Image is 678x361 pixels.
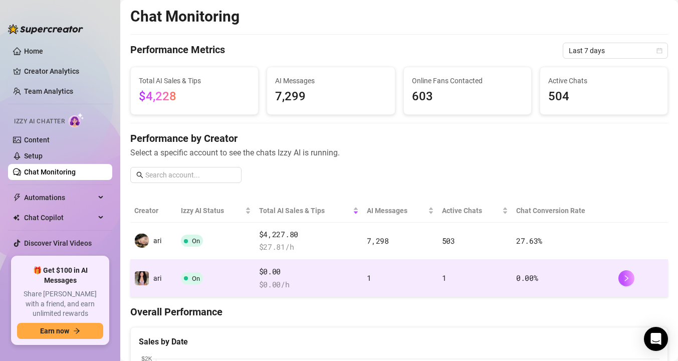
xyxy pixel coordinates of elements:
span: 0.00 % [516,273,538,283]
span: Select a specific account to see the chats Izzy AI is running. [130,146,668,159]
span: 503 [442,236,455,246]
span: ari [153,274,161,282]
span: calendar [656,48,662,54]
span: 27.63 % [516,236,542,246]
div: Sales by Date [139,335,659,348]
span: Automations [24,190,95,206]
span: Earn now [40,327,69,335]
span: $4,228 [139,89,176,103]
a: Content [24,136,50,144]
span: Total AI Sales & Tips [259,205,351,216]
button: right [618,270,634,286]
input: Search account... [145,169,236,180]
span: search [136,171,143,178]
span: $0.00 [259,266,359,278]
span: Total AI Sales & Tips [139,75,250,86]
img: ari [135,271,149,285]
span: On [192,275,200,282]
th: Total AI Sales & Tips [255,199,363,223]
span: On [192,237,200,245]
div: Open Intercom Messenger [644,327,668,351]
a: Creator Analytics [24,63,104,79]
span: Active Chats [548,75,659,86]
th: Creator [130,199,177,223]
span: Online Fans Contacted [412,75,523,86]
a: Home [24,47,43,55]
span: 7,299 [275,87,386,106]
a: Team Analytics [24,87,73,95]
button: Earn nowarrow-right [17,323,103,339]
span: 1 [442,273,446,283]
span: 603 [412,87,523,106]
span: arrow-right [73,327,80,334]
h2: Chat Monitoring [130,7,240,26]
h4: Performance by Creator [130,131,668,145]
img: AI Chatter [69,113,84,127]
img: logo-BBDzfeDw.svg [8,24,83,34]
span: $ 0.00 /h [259,279,359,291]
span: thunderbolt [13,194,21,202]
span: 🎁 Get $100 in AI Messages [17,266,103,285]
th: Izzy AI Status [177,199,255,223]
span: Last 7 days [569,43,662,58]
span: Share [PERSON_NAME] with a friend, and earn unlimited rewards [17,289,103,319]
span: Chat Copilot [24,210,95,226]
span: 7,298 [367,236,389,246]
span: $4,227.80 [259,229,359,241]
a: Setup [24,152,43,160]
span: ari [153,237,161,245]
img: ari [135,234,149,248]
th: AI Messages [363,199,437,223]
span: 504 [548,87,659,106]
span: 1 [367,273,371,283]
img: Chat Copilot [13,214,20,221]
h4: Overall Performance [130,305,668,319]
span: AI Messages [367,205,425,216]
span: Izzy AI Status [181,205,243,216]
span: Izzy AI Chatter [14,117,65,126]
span: right [623,275,630,282]
a: Discover Viral Videos [24,239,92,247]
span: AI Messages [275,75,386,86]
h4: Performance Metrics [130,43,225,59]
span: Active Chats [442,205,500,216]
th: Active Chats [438,199,512,223]
a: Chat Monitoring [24,168,76,176]
span: $ 27.81 /h [259,241,359,253]
th: Chat Conversion Rate [512,199,614,223]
